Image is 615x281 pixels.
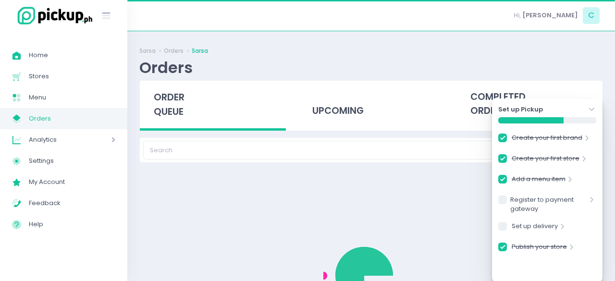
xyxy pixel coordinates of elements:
span: Home [29,49,115,61]
a: Register to payment gateway [510,195,587,214]
span: C [583,7,600,24]
span: Stores [29,70,115,83]
span: Help [29,218,115,231]
span: order queue [154,91,184,118]
div: completed orders [456,81,603,128]
a: Orders [164,47,184,55]
strong: Set up Pickup [498,105,543,114]
span: Menu [29,91,115,104]
span: [PERSON_NAME] [522,11,578,20]
a: Create your first brand [512,133,582,146]
a: Set up delivery [512,221,558,234]
input: Search [143,141,552,159]
a: Publish your store [512,242,567,255]
span: Settings [29,155,115,167]
span: Feedback [29,197,115,209]
a: Sarsa [139,47,156,55]
div: Orders [139,58,193,77]
img: logo [12,5,94,26]
span: My Account [29,176,115,188]
a: Sarsa [192,47,208,55]
div: upcoming [298,81,444,128]
a: Create your first store [512,154,579,167]
span: Analytics [29,134,84,146]
span: Orders [29,112,115,125]
a: Add a menu item [512,174,566,187]
span: Hi, [514,11,521,20]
